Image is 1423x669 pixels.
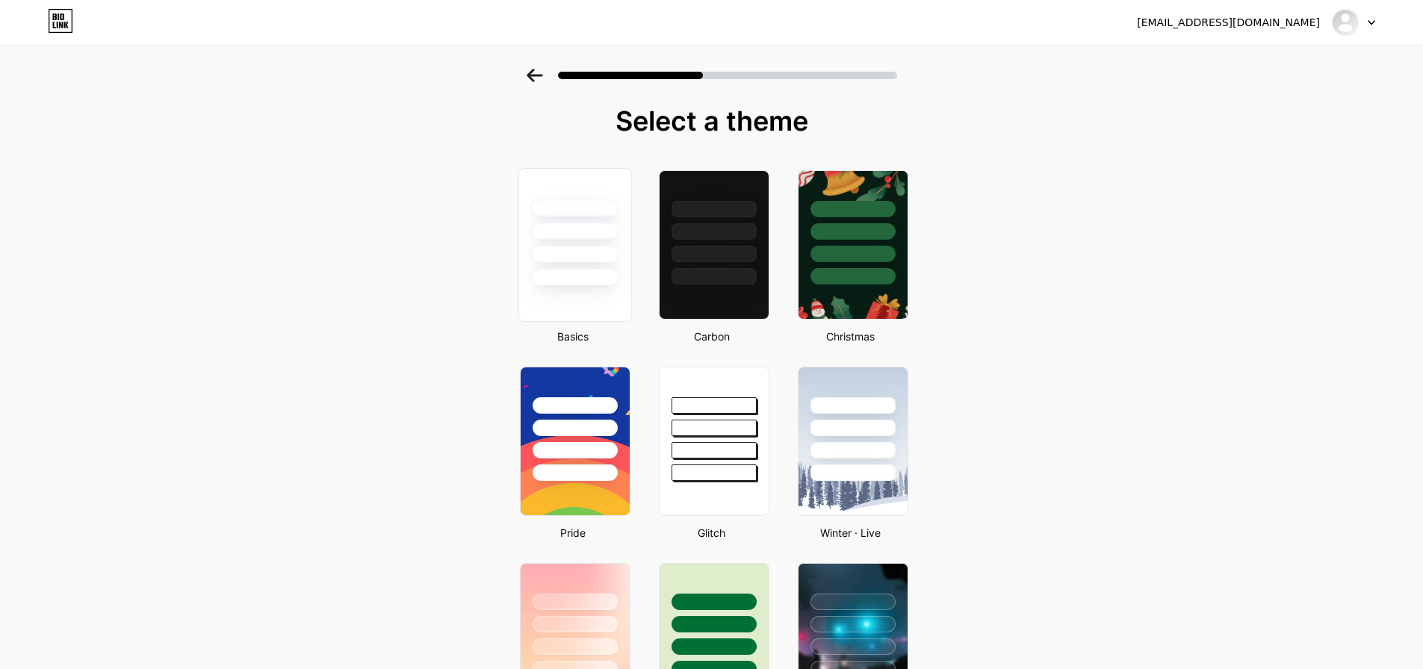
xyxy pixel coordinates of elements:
div: Christmas [793,329,908,344]
div: Glitch [654,525,769,541]
div: Winter · Live [793,525,908,541]
div: Pride [515,525,630,541]
img: swaasaahealthcare [1331,8,1360,37]
div: [EMAIL_ADDRESS][DOMAIN_NAME] [1137,15,1320,31]
div: Carbon [654,329,769,344]
div: Basics [515,329,630,344]
div: Select a theme [514,106,910,136]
